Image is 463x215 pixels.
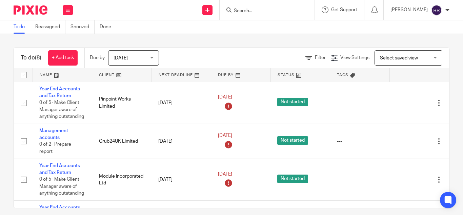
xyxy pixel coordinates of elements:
[277,98,308,106] span: Not started
[315,55,326,60] span: Filter
[337,73,348,77] span: Tags
[152,82,211,124] td: [DATE]
[39,177,84,196] span: 0 of 5 · Make Client Manager aware of anything outstanding
[218,172,232,177] span: [DATE]
[39,142,71,154] span: 0 of 2 · Prepare report
[14,20,30,34] a: To do
[337,176,383,183] div: ---
[21,54,41,61] h1: To do
[337,100,383,106] div: ---
[277,175,308,183] span: Not started
[100,20,116,34] a: Done
[35,55,41,60] span: (8)
[92,159,152,200] td: Module Incorporated Ltd
[48,50,78,66] a: + Add task
[71,20,95,34] a: Snoozed
[92,82,152,124] td: Pinpoint Works Limited
[233,8,294,14] input: Search
[380,56,418,60] span: Select saved view
[90,54,105,61] p: Due by
[218,133,232,138] span: [DATE]
[14,5,47,15] img: Pixie
[35,20,65,34] a: Reassigned
[152,159,211,200] td: [DATE]
[152,124,211,159] td: [DATE]
[39,87,80,98] a: Year End Accounts and Tax Return
[331,7,357,12] span: Get Support
[277,136,308,145] span: Not started
[431,5,442,16] img: svg%3E
[114,56,128,60] span: [DATE]
[39,163,80,175] a: Year End Accounts and Tax Return
[39,100,84,119] span: 0 of 5 · Make Client Manager aware of anything outstanding
[39,128,68,140] a: Management accounts
[337,138,383,145] div: ---
[92,124,152,159] td: Grub24UK Limited
[218,95,232,100] span: [DATE]
[390,6,428,13] p: [PERSON_NAME]
[340,55,369,60] span: View Settings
